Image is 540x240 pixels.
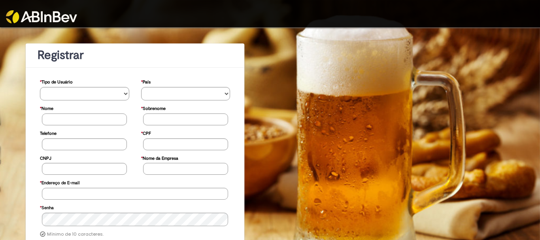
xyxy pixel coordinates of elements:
[38,49,232,62] h1: Registrar
[141,152,178,163] label: Nome da Empresa
[40,176,79,188] label: Endereço de E-mail
[40,102,53,113] label: Nome
[47,231,104,238] label: Mínimo de 10 caracteres.
[141,76,151,87] label: País
[40,76,73,87] label: Tipo de Usuário
[40,127,57,138] label: Telefone
[6,10,77,23] img: ABInbev-white.png
[141,127,151,138] label: CPF
[40,201,54,213] label: Senha
[141,102,166,113] label: Sobrenome
[40,152,51,163] label: CNPJ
